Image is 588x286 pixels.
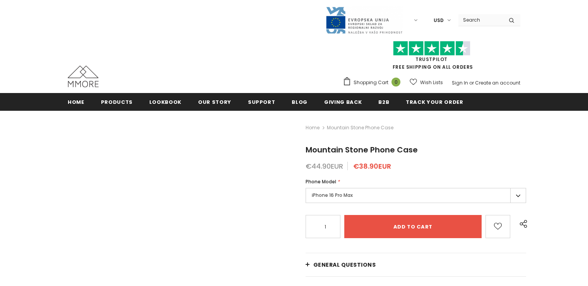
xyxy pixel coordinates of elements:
[306,161,343,171] span: €44.90EUR
[420,79,443,86] span: Wish Lists
[306,253,526,276] a: General Questions
[198,93,231,110] a: Our Story
[248,93,275,110] a: support
[393,41,470,56] img: Trust Pilot Stars
[344,215,482,238] input: Add to cart
[68,98,84,106] span: Home
[149,93,181,110] a: Lookbook
[149,98,181,106] span: Lookbook
[306,144,418,155] span: Mountain Stone Phone Case
[458,14,503,25] input: Search Site
[327,123,393,132] span: Mountain Stone Phone Case
[306,178,336,185] span: Phone Model
[406,98,463,106] span: Track your order
[292,98,308,106] span: Blog
[452,80,468,86] a: Sign In
[325,17,403,23] a: Javni Razpis
[248,98,275,106] span: support
[378,98,389,106] span: B2B
[68,66,99,87] img: MMORE Cases
[378,93,389,110] a: B2B
[325,6,403,34] img: Javni Razpis
[353,161,391,171] span: €38.90EUR
[101,98,133,106] span: Products
[313,261,376,269] span: General Questions
[198,98,231,106] span: Our Story
[68,93,84,110] a: Home
[306,188,526,203] label: iPhone 16 Pro Max
[415,56,448,63] a: Trustpilot
[391,78,400,86] span: 0
[475,80,520,86] a: Create an account
[410,76,443,89] a: Wish Lists
[343,44,520,70] span: FREE SHIPPING ON ALL ORDERS
[434,17,444,24] span: USD
[343,77,404,88] a: Shopping Cart 0
[101,93,133,110] a: Products
[354,79,388,86] span: Shopping Cart
[324,93,362,110] a: Giving back
[292,93,308,110] a: Blog
[469,80,474,86] span: or
[406,93,463,110] a: Track your order
[306,123,320,132] a: Home
[324,98,362,106] span: Giving back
